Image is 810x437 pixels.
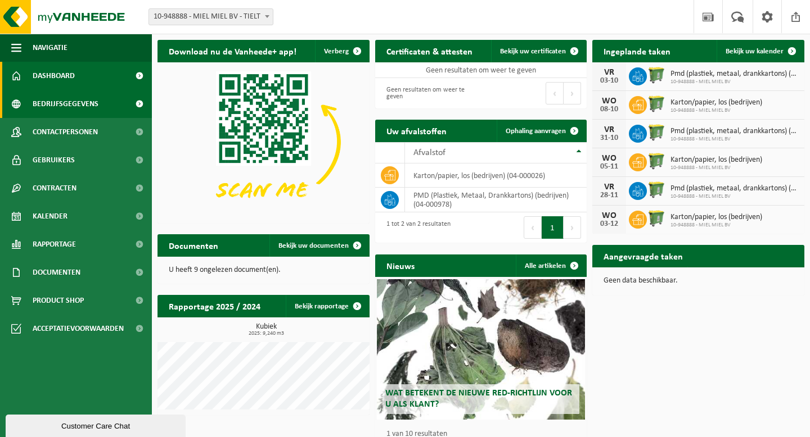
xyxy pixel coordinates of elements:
span: Documenten [33,258,80,286]
span: Gebruikers [33,146,75,174]
a: Bekijk uw documenten [269,234,368,257]
div: WO [598,211,620,220]
span: Product Shop [33,286,84,315]
span: 10-948888 - MIEL MIEL BV - TIELT [148,8,273,25]
div: 31-10 [598,134,620,142]
iframe: chat widget [6,412,188,437]
div: VR [598,68,620,77]
button: Previous [524,216,542,239]
span: Bekijk uw documenten [278,242,349,249]
span: 10-948888 - MIEL MIEL BV [670,222,762,229]
td: Geen resultaten om weer te geven [375,62,587,78]
div: WO [598,154,620,163]
span: 10-948888 - MIEL MIEL BV [670,79,799,85]
div: 1 tot 2 van 2 resultaten [381,215,451,240]
span: Bedrijfsgegevens [33,90,98,118]
img: WB-0770-HPE-GN-50 [647,66,666,85]
button: Verberg [315,40,368,62]
td: PMD (Plastiek, Metaal, Drankkartons) (bedrijven) (04-000978) [405,188,587,212]
span: Bekijk uw certificaten [500,48,566,55]
div: 28-11 [598,192,620,199]
h2: Certificaten & attesten [375,40,484,62]
a: Ophaling aanvragen [497,120,586,142]
td: karton/papier, los (bedrijven) (04-000026) [405,163,587,188]
button: 1 [542,216,564,239]
div: 05-11 [598,163,620,171]
span: Rapportage [33,230,76,258]
button: Next [564,216,581,239]
span: Verberg [324,48,349,55]
img: WB-0770-HPE-GN-50 [647,123,666,142]
a: Alle artikelen [516,254,586,277]
img: WB-0770-HPE-GN-50 [647,152,666,171]
span: 10-948888 - MIEL MIEL BV [670,193,799,200]
div: Geen resultaten om weer te geven [381,81,475,106]
div: 03-10 [598,77,620,85]
h2: Nieuws [375,254,426,276]
div: WO [598,97,620,106]
span: Wat betekent de nieuwe RED-richtlijn voor u als klant? [385,389,572,408]
a: Bekijk uw certificaten [491,40,586,62]
button: Previous [546,82,564,104]
span: Karton/papier, los (bedrijven) [670,156,762,165]
img: WB-0770-HPE-GN-50 [647,94,666,113]
h2: Documenten [157,234,229,256]
span: 10-948888 - MIEL MIEL BV - TIELT [149,9,273,25]
span: Karton/papier, los (bedrijven) [670,213,762,222]
button: Next [564,82,581,104]
span: 10-948888 - MIEL MIEL BV [670,136,799,143]
div: VR [598,183,620,192]
img: WB-0770-HPE-GN-50 [647,180,666,199]
img: WB-0770-HPE-GN-50 [647,209,666,228]
span: Pmd (plastiek, metaal, drankkartons) (bedrijven) [670,184,799,193]
span: Pmd (plastiek, metaal, drankkartons) (bedrijven) [670,127,799,136]
h2: Uw afvalstoffen [375,120,458,142]
img: Download de VHEPlus App [157,62,370,221]
span: Pmd (plastiek, metaal, drankkartons) (bedrijven) [670,70,799,79]
h2: Ingeplande taken [592,40,682,62]
span: 10-948888 - MIEL MIEL BV [670,107,762,114]
span: Dashboard [33,62,75,90]
div: VR [598,125,620,134]
span: Ophaling aanvragen [506,128,566,135]
div: 08-10 [598,106,620,113]
span: Acceptatievoorwaarden [33,315,124,343]
span: Contactpersonen [33,118,98,146]
a: Wat betekent de nieuwe RED-richtlijn voor u als klant? [377,279,584,420]
h2: Rapportage 2025 / 2024 [157,295,272,317]
a: Bekijk rapportage [286,295,368,317]
a: Bekijk uw kalender [717,40,803,62]
span: Navigatie [33,34,67,62]
span: Kalender [33,202,67,230]
div: 03-12 [598,220,620,228]
span: Karton/papier, los (bedrijven) [670,98,762,107]
p: Geen data beschikbaar. [604,277,793,285]
span: Bekijk uw kalender [726,48,784,55]
span: 2025: 9,240 m3 [163,331,370,336]
h2: Download nu de Vanheede+ app! [157,40,308,62]
span: Afvalstof [413,148,445,157]
p: U heeft 9 ongelezen document(en). [169,266,358,274]
span: Contracten [33,174,76,202]
h3: Kubiek [163,323,370,336]
h2: Aangevraagde taken [592,245,694,267]
span: 10-948888 - MIEL MIEL BV [670,165,762,171]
